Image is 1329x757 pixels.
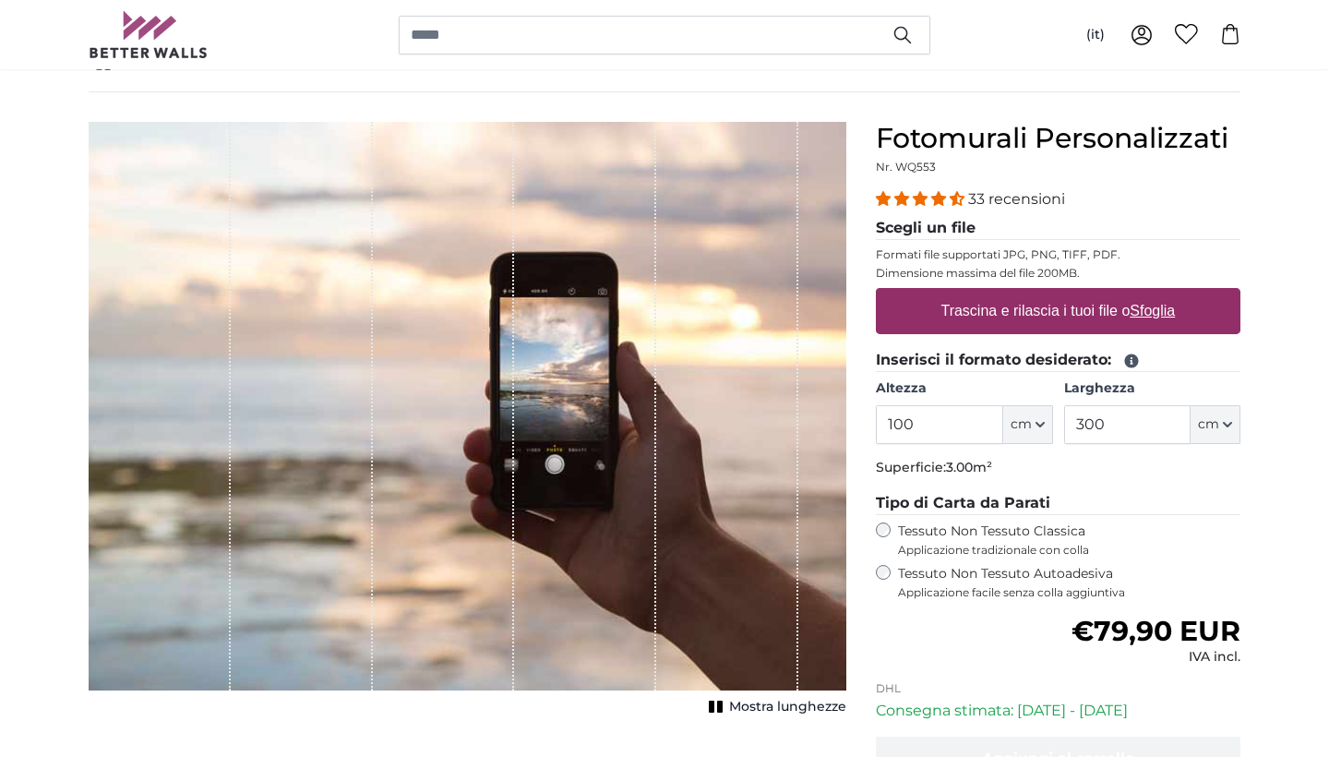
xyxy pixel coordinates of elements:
span: 33 recensioni [968,190,1065,208]
label: Larghezza [1064,379,1240,398]
span: Applicazione tradizionale con colla [898,543,1240,558]
label: Altezza [876,379,1052,398]
span: €79,90 EUR [1072,614,1240,648]
legend: Scegli un file [876,217,1240,240]
label: Trascina e rilascia i tuoi file o [934,293,1183,330]
p: Superficie: [876,459,1240,477]
span: 3.00m² [946,459,992,475]
span: Applicazione facile senza colla aggiuntiva [898,585,1240,600]
span: Nr. WQ553 [876,160,936,174]
p: Consegna stimata: [DATE] - [DATE] [876,700,1240,722]
div: IVA incl. [1072,648,1240,667]
p: Formati file supportati JPG, PNG, TIFF, PDF. [876,247,1240,262]
label: Tessuto Non Tessuto Classica [898,523,1240,558]
legend: Tipo di Carta da Parati [876,492,1240,515]
p: Dimensione massima del file 200MB. [876,266,1240,281]
h1: Fotomurali Personalizzati [876,122,1240,155]
u: Sfoglia [1131,303,1176,318]
button: cm [1003,405,1053,444]
p: DHL [876,681,1240,696]
span: cm [1198,415,1219,434]
div: 1 of 1 [89,122,846,720]
button: Mostra lunghezze [703,694,846,720]
span: 4.33 stars [876,190,968,208]
img: Betterwalls [89,11,209,58]
button: cm [1191,405,1240,444]
legend: Inserisci il formato desiderato: [876,349,1240,372]
span: Mostra lunghezze [729,698,846,716]
label: Tessuto Non Tessuto Autoadesiva [898,565,1240,600]
button: (it) [1072,18,1119,52]
span: cm [1011,415,1032,434]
